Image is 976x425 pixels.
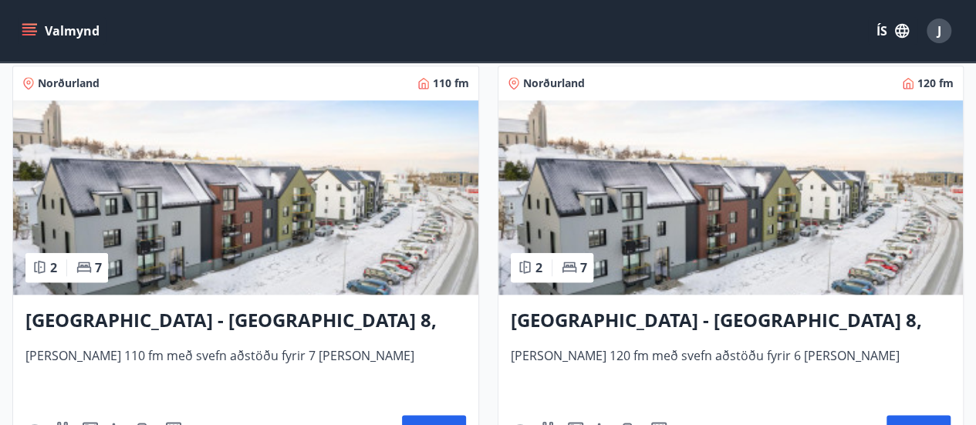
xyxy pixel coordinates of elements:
[868,17,917,45] button: ÍS
[498,100,964,295] img: Paella dish
[937,22,941,39] span: J
[95,259,102,276] span: 7
[535,259,542,276] span: 2
[920,12,957,49] button: J
[25,347,466,398] span: [PERSON_NAME] 110 fm með svefn aðstöðu fyrir 7 [PERSON_NAME]
[13,100,478,295] img: Paella dish
[511,307,951,335] h3: [GEOGRAPHIC_DATA] - [GEOGRAPHIC_DATA] 8, 101
[50,259,57,276] span: 2
[917,76,954,91] span: 120 fm
[511,347,951,398] span: [PERSON_NAME] 120 fm með svefn aðstöðu fyrir 6 [PERSON_NAME]
[523,76,585,91] span: Norðurland
[25,307,466,335] h3: [GEOGRAPHIC_DATA] - [GEOGRAPHIC_DATA] 8, 102
[38,76,100,91] span: Norðurland
[19,17,106,45] button: menu
[580,259,587,276] span: 7
[433,76,469,91] span: 110 fm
